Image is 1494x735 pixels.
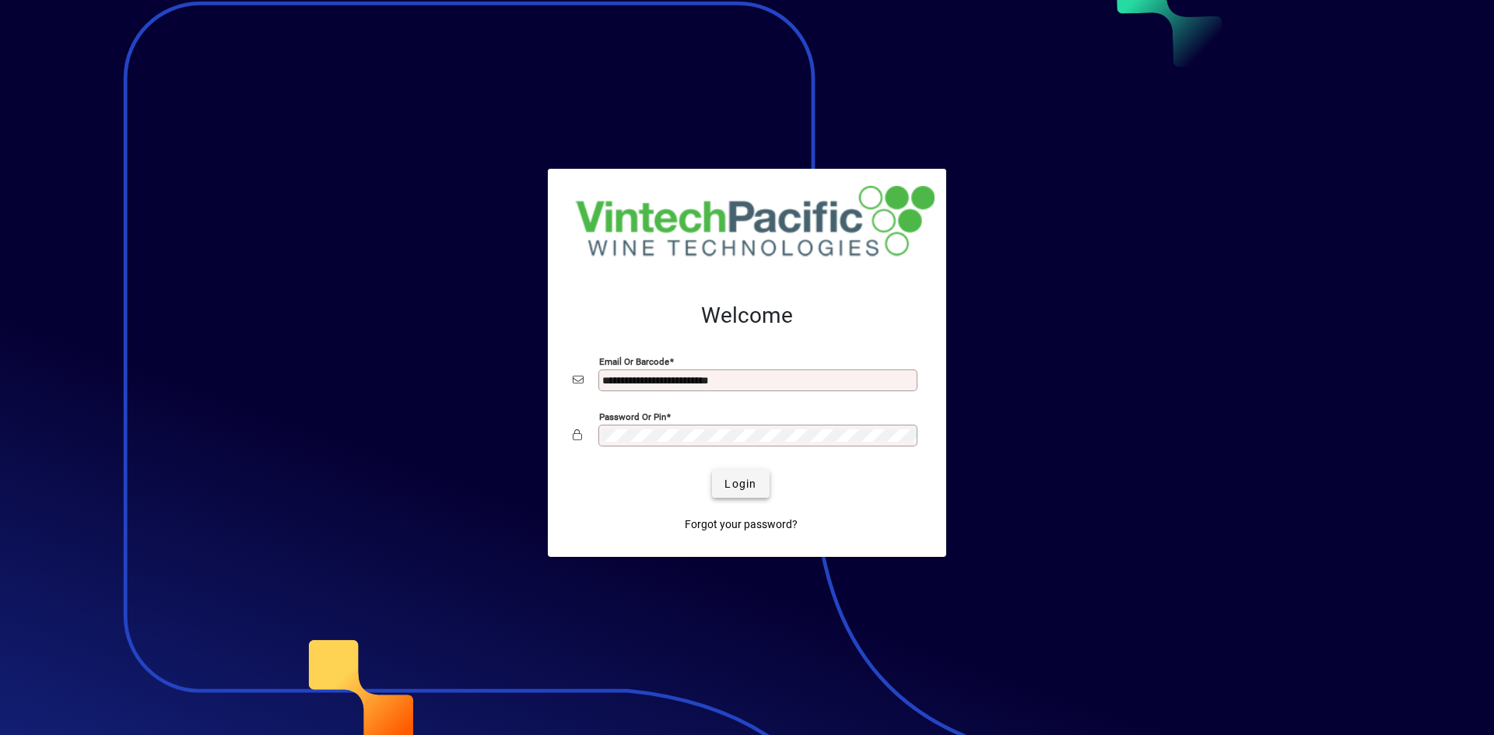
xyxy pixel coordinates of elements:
[679,510,804,538] a: Forgot your password?
[685,516,798,533] span: Forgot your password?
[573,303,921,329] h2: Welcome
[599,356,669,367] mat-label: Email or Barcode
[712,470,769,498] button: Login
[724,476,756,492] span: Login
[599,411,666,422] mat-label: Password or Pin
